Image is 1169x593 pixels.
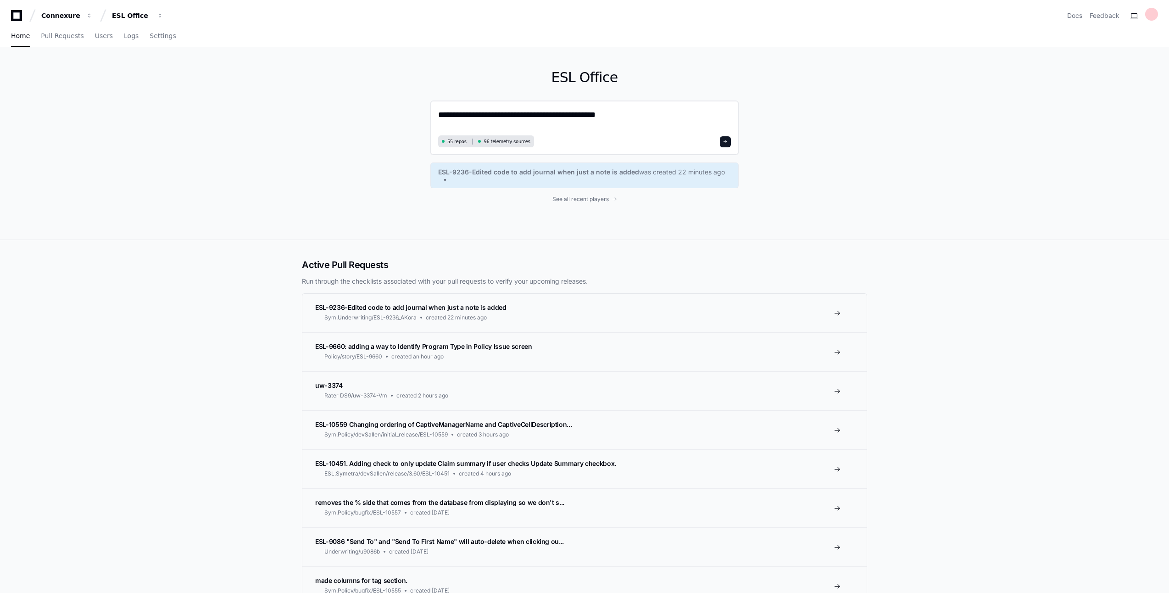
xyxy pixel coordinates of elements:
[302,449,867,488] a: ESL-10451. Adding check to only update Claim summary if user checks Update Summary checkbox.ESL.S...
[41,33,83,39] span: Pull Requests
[315,303,507,311] span: ESL-9236-Edited code to add journal when just a note is added
[150,33,176,39] span: Settings
[438,168,731,183] a: ESL-9236-Edited code to add journal when just a note is addedwas created 22 minutes ago
[315,381,343,389] span: uw-3374
[324,431,448,438] span: Sym.Policy/devSallen/initial_release/ESL-10559
[552,196,609,203] span: See all recent players
[11,33,30,39] span: Home
[430,196,739,203] a: See all recent players
[315,342,532,350] span: ESL-9660: adding a way to Identify Program Type in Policy Issue screen
[95,33,113,39] span: Users
[302,294,867,332] a: ESL-9236-Edited code to add journal when just a note is addedSym.Underwriting/ESL-9236_AKoracreat...
[38,7,96,24] button: Connexure
[315,576,407,584] span: made columns for tag section.
[484,138,530,145] span: 96 telemetry sources
[315,420,572,428] span: ESL-10559 Changing ordering of CaptiveManagerName and CaptiveCellDescription...
[302,371,867,410] a: uw-3374Rater DS9/uw-3374-Vmcreated 2 hours ago
[41,26,83,47] a: Pull Requests
[124,33,139,39] span: Logs
[11,26,30,47] a: Home
[302,410,867,449] a: ESL-10559 Changing ordering of CaptiveManagerName and CaptiveCellDescription...Sym.Policy/devSall...
[389,548,429,555] span: created [DATE]
[324,470,450,477] span: ESL.Symetra/devSallen/release/3.60/ESL-10451
[315,459,616,467] span: ESL-10451. Adding check to only update Claim summary if user checks Update Summary checkbox.
[430,69,739,86] h1: ESL Office
[95,26,113,47] a: Users
[324,353,382,360] span: Policy/story/ESL-9660
[324,314,417,321] span: Sym.Underwriting/ESL-9236_AKora
[302,332,867,371] a: ESL-9660: adding a way to Identify Program Type in Policy Issue screenPolicy/story/ESL-9660create...
[302,277,867,286] p: Run through the checklists associated with your pull requests to verify your upcoming releases.
[150,26,176,47] a: Settings
[1067,11,1082,20] a: Docs
[639,168,725,177] span: was created 22 minutes ago
[324,392,387,399] span: Rater DS9/uw-3374-Vm
[315,498,564,506] span: removes the % side that comes from the database from displaying so we don't s...
[108,7,167,24] button: ESL Office
[315,537,564,545] span: ESL-9086 "Send To" and "Send To First Name" will auto-delete when clicking ou...
[302,527,867,566] a: ESL-9086 "Send To" and "Send To First Name" will auto-delete when clicking ou...Underwriting/u908...
[302,258,867,271] h2: Active Pull Requests
[396,392,448,399] span: created 2 hours ago
[324,509,401,516] span: Sym.Policy/bugfix/ESL-10557
[112,11,151,20] div: ESL Office
[324,548,380,555] span: Underwriting/u9086b
[302,488,867,527] a: removes the % side that comes from the database from displaying so we don't s...Sym.Policy/bugfix...
[391,353,444,360] span: created an hour ago
[457,431,509,438] span: created 3 hours ago
[426,314,487,321] span: created 22 minutes ago
[1090,11,1119,20] button: Feedback
[447,138,467,145] span: 55 repos
[438,168,639,177] span: ESL-9236-Edited code to add journal when just a note is added
[124,26,139,47] a: Logs
[459,470,511,477] span: created 4 hours ago
[410,509,450,516] span: created [DATE]
[41,11,81,20] div: Connexure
